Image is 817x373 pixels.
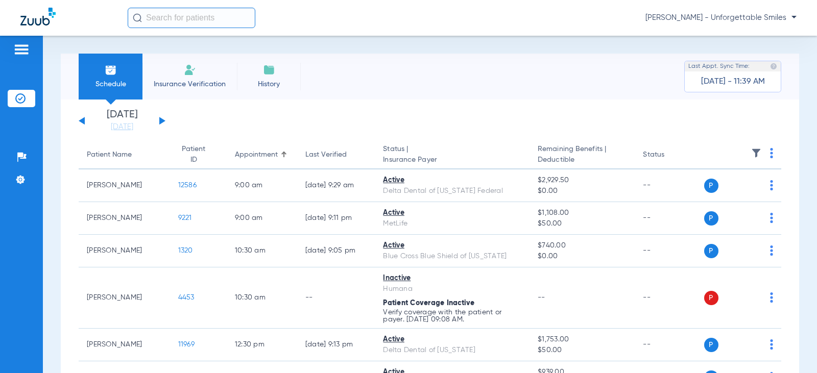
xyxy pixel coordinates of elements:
[297,267,375,329] td: --
[227,267,297,329] td: 10:30 AM
[538,294,545,301] span: --
[538,334,627,345] span: $1,753.00
[87,150,132,160] div: Patient Name
[235,150,278,160] div: Appointment
[538,240,627,251] span: $740.00
[383,345,521,356] div: Delta Dental of [US_STATE]
[305,150,367,160] div: Last Verified
[704,211,718,226] span: P
[635,141,704,169] th: Status
[538,175,627,186] span: $2,929.50
[235,150,289,160] div: Appointment
[770,292,773,303] img: group-dot-blue.svg
[178,294,195,301] span: 4453
[383,309,521,323] p: Verify coverage with the patient or payer. [DATE] 09:08 AM.
[704,244,718,258] span: P
[770,63,777,70] img: last sync help info
[227,202,297,235] td: 9:00 AM
[383,300,474,307] span: Patient Coverage Inactive
[704,338,718,352] span: P
[383,251,521,262] div: Blue Cross Blue Shield of [US_STATE]
[79,267,170,329] td: [PERSON_NAME]
[87,150,162,160] div: Patient Name
[133,13,142,22] img: Search Icon
[383,284,521,294] div: Humana
[178,247,193,254] span: 1320
[227,169,297,202] td: 9:00 AM
[178,341,195,348] span: 11969
[79,329,170,361] td: [PERSON_NAME]
[704,291,718,305] span: P
[538,155,627,165] span: Deductible
[91,110,153,132] li: [DATE]
[20,8,56,26] img: Zuub Logo
[79,235,170,267] td: [PERSON_NAME]
[91,122,153,132] a: [DATE]
[227,329,297,361] td: 12:30 PM
[538,345,627,356] span: $50.00
[383,208,521,218] div: Active
[383,273,521,284] div: Inactive
[263,64,275,76] img: History
[635,267,704,329] td: --
[178,144,209,165] div: Patient ID
[297,235,375,267] td: [DATE] 9:05 PM
[383,186,521,196] div: Delta Dental of [US_STATE] Federal
[688,61,750,71] span: Last Appt. Sync Time:
[635,235,704,267] td: --
[128,8,255,28] input: Search for patients
[375,141,530,169] th: Status |
[297,202,375,235] td: [DATE] 9:11 PM
[150,79,229,89] span: Insurance Verification
[383,175,521,186] div: Active
[178,214,192,221] span: 9221
[538,251,627,262] span: $0.00
[383,218,521,229] div: MetLife
[13,43,30,56] img: hamburger-icon
[635,202,704,235] td: --
[79,202,170,235] td: [PERSON_NAME]
[227,235,297,267] td: 10:30 AM
[178,144,219,165] div: Patient ID
[538,208,627,218] span: $1,108.00
[645,13,797,23] span: [PERSON_NAME] - Unforgettable Smiles
[184,64,196,76] img: Manual Insurance Verification
[297,169,375,202] td: [DATE] 9:29 AM
[105,64,117,76] img: Schedule
[305,150,347,160] div: Last Verified
[178,182,197,189] span: 12586
[701,77,765,87] span: [DATE] - 11:39 AM
[245,79,293,89] span: History
[79,169,170,202] td: [PERSON_NAME]
[704,179,718,193] span: P
[635,169,704,202] td: --
[770,245,773,256] img: group-dot-blue.svg
[86,79,135,89] span: Schedule
[297,329,375,361] td: [DATE] 9:13 PM
[538,186,627,196] span: $0.00
[770,339,773,350] img: group-dot-blue.svg
[530,141,635,169] th: Remaining Benefits |
[770,148,773,158] img: group-dot-blue.svg
[383,240,521,251] div: Active
[538,218,627,229] span: $50.00
[635,329,704,361] td: --
[383,155,521,165] span: Insurance Payer
[383,334,521,345] div: Active
[751,148,761,158] img: filter.svg
[770,213,773,223] img: group-dot-blue.svg
[770,180,773,190] img: group-dot-blue.svg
